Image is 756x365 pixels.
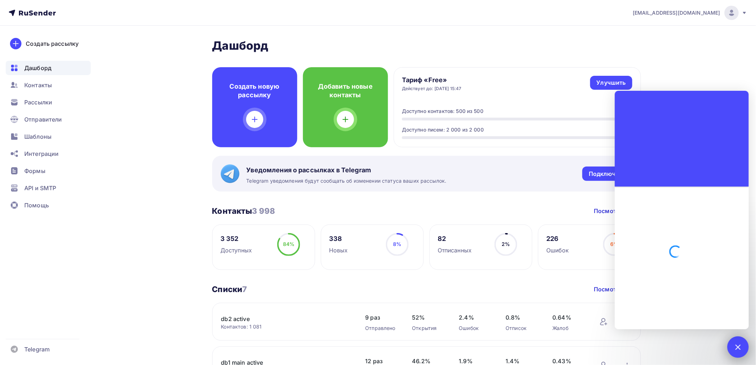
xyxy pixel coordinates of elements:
[24,184,56,192] span: API и SMTP
[402,76,462,84] h4: Тариф «Free»
[252,206,275,216] span: 3 998
[594,285,641,294] a: Посмотреть все
[553,313,585,322] span: 0.64%
[212,206,275,216] h3: Контакты
[459,313,492,322] span: 2.4%
[506,325,538,332] div: Отписок
[24,115,62,124] span: Отправители
[6,129,91,144] a: Шаблоны
[24,132,51,141] span: Шаблоны
[24,81,52,89] span: Контакты
[24,64,51,72] span: Дашборд
[329,246,348,255] div: Новых
[247,166,447,174] span: Уведомления о рассылках в Telegram
[6,112,91,127] a: Отправители
[212,39,641,53] h2: Дашборд
[283,241,294,247] span: 84%
[438,246,472,255] div: Отписанных
[412,313,445,322] span: 52%
[242,285,247,294] span: 7
[546,235,569,243] div: 226
[546,246,569,255] div: Ошибок
[393,241,401,247] span: 8%
[633,9,720,16] span: [EMAIL_ADDRESS][DOMAIN_NAME]
[412,325,445,332] div: Открытия
[610,241,618,247] span: 6%
[224,82,286,99] h4: Создать новую рассылку
[24,167,45,175] span: Формы
[220,235,252,243] div: 3 352
[402,126,484,133] div: Доступно писем: 2 000 из 2 000
[589,170,626,178] div: Подключить
[6,95,91,109] a: Рассылки
[459,325,492,332] div: Ошибок
[594,207,641,215] a: Посмотреть все
[247,177,447,184] span: Telegram уведомления будут сообщать об изменении статуса ваших рассылок.
[365,325,398,332] div: Отправлено
[24,149,59,158] span: Интеграции
[24,201,49,209] span: Помощь
[6,164,91,178] a: Формы
[502,241,510,247] span: 2%
[402,108,483,115] div: Доступно контактов: 500 из 500
[402,86,462,92] div: Действует до: [DATE] 15:47
[26,39,79,48] div: Создать рассылку
[220,246,252,255] div: Доступных
[6,61,91,75] a: Дашборд
[212,284,247,294] h3: Списки
[633,6,747,20] a: [EMAIL_ADDRESS][DOMAIN_NAME]
[329,235,348,243] div: 338
[24,345,50,354] span: Telegram
[314,82,377,99] h4: Добавить новые контакты
[597,79,626,87] div: Улучшить
[6,78,91,92] a: Контакты
[221,323,351,330] div: Контактов: 1 081
[221,315,343,323] a: db2 active
[506,313,538,322] span: 0.8%
[24,98,52,107] span: Рассылки
[438,235,472,243] div: 82
[365,313,398,322] span: 9 раз
[553,325,585,332] div: Жалоб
